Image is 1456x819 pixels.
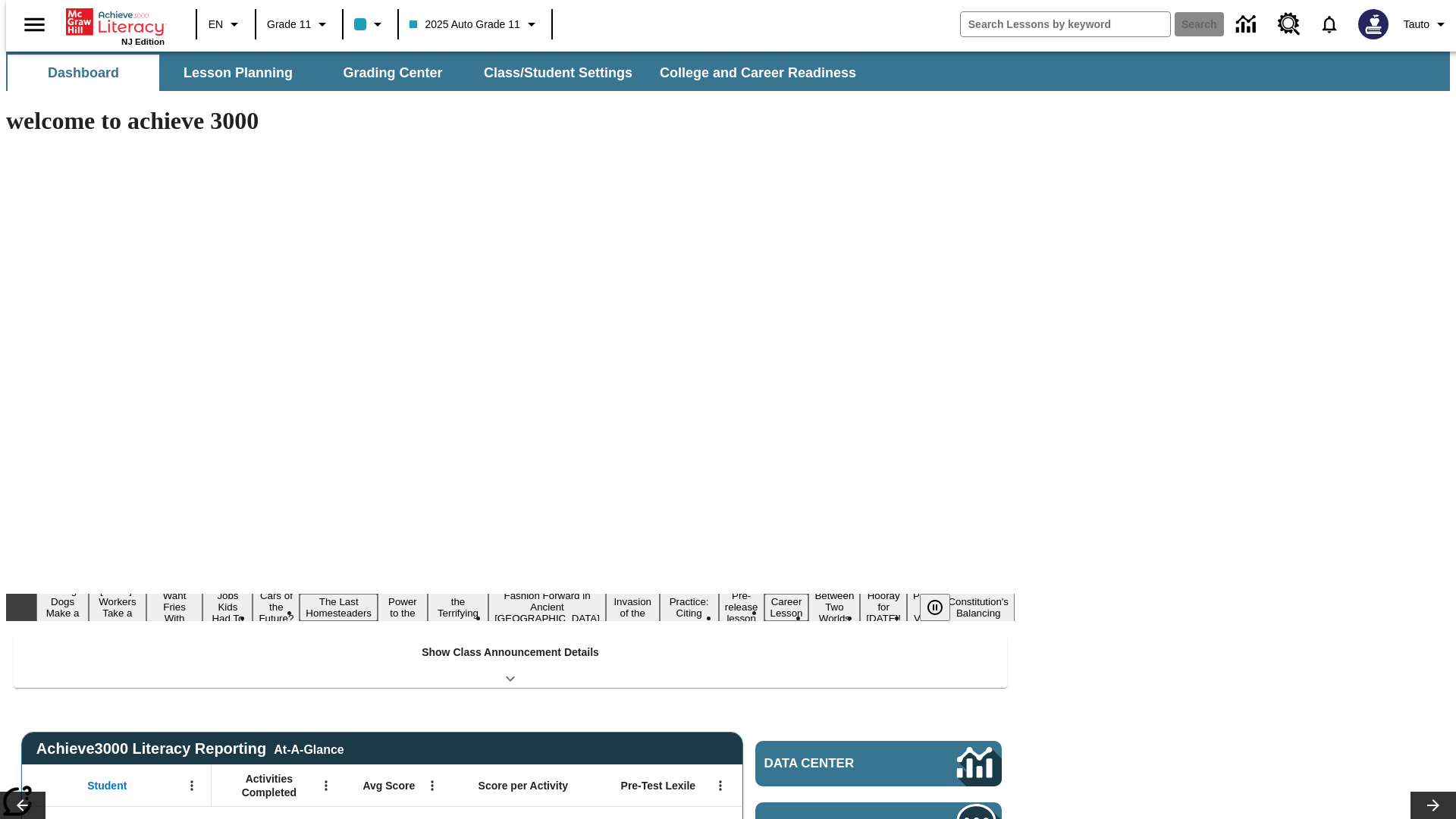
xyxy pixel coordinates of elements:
span: Student [87,779,127,792]
button: Language: EN, Select a language [202,11,250,38]
button: Slide 12 Pre-release lesson [719,588,764,626]
div: Pause [920,594,965,621]
p: Show Class Announcement Details [422,645,599,661]
button: Slide 16 Point of View [907,588,942,626]
button: Open side menu [12,2,57,47]
span: Achieve3000 Literacy Reporting [36,740,344,758]
span: 2025 Auto Grade 11 [409,17,519,33]
button: Slide 8 Attack of the Terrifying Tomatoes [428,582,488,632]
span: NJ Edition [121,37,165,46]
button: Grading Center [317,55,469,91]
a: Notifications [1310,5,1349,44]
a: Resource Center, Will open in new tab [1269,4,1310,45]
button: Lesson Planning [162,55,314,91]
h1: welcome to achieve 3000 [6,107,1015,135]
input: search field [961,12,1170,36]
button: Open Menu [421,774,444,797]
span: Score per Activity [479,779,569,792]
button: Slide 2 Labor Day: Workers Take a Stand [89,582,146,632]
img: Avatar [1358,9,1389,39]
button: Slide 1 Diving Dogs Make a Splash [36,582,89,632]
button: Slide 9 Fashion Forward in Ancient Rome [488,588,606,626]
button: Profile/Settings [1398,11,1456,38]
button: Slide 5 Cars of the Future? [253,588,300,626]
button: Slide 4 Dirty Jobs Kids Had To Do [202,576,253,638]
span: Pre-Test Lexile [621,779,696,792]
span: EN [209,17,223,33]
a: Home [66,7,165,37]
button: Grade: Grade 11, Select a grade [261,11,337,38]
button: Open Menu [709,774,732,797]
div: Show Class Announcement Details [14,635,1007,688]
button: Slide 11 Mixed Practice: Citing Evidence [660,582,719,632]
button: Class: 2025 Auto Grade 11, Select your class [403,11,546,38]
div: Home [66,5,165,46]
a: Data Center [1227,4,1269,45]
button: Slide 13 Career Lesson [764,594,809,621]
div: SubNavbar [6,55,870,91]
button: Pause [920,594,950,621]
button: Slide 14 Between Two Worlds [808,588,860,626]
button: Slide 7 Solar Power to the People [378,582,428,632]
span: Avg Score [362,779,415,792]
button: Class color is light blue. Change class color [348,11,393,38]
div: SubNavbar [6,52,1450,91]
button: Slide 17 The Constitution's Balancing Act [942,582,1015,632]
button: College and Career Readiness [648,55,868,91]
button: Slide 6 The Last Homesteaders [300,594,378,621]
button: Slide 3 Do You Want Fries With That? [146,576,203,638]
button: Open Menu [180,774,203,797]
button: Select a new avatar [1349,5,1398,44]
button: Lesson carousel, Next [1410,792,1456,819]
button: Slide 10 The Invasion of the Free CD [606,582,660,632]
button: Class/Student Settings [472,55,645,91]
button: Dashboard [8,55,159,91]
button: Open Menu [315,774,337,797]
span: Activities Completed [219,772,319,799]
span: Tauto [1404,17,1429,33]
span: Grade 11 [267,17,311,33]
button: Slide 15 Hooray for Constitution Day! [860,588,907,626]
a: Data Center [755,741,1002,786]
span: Data Center [764,756,906,771]
div: At-A-Glance [274,740,344,757]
